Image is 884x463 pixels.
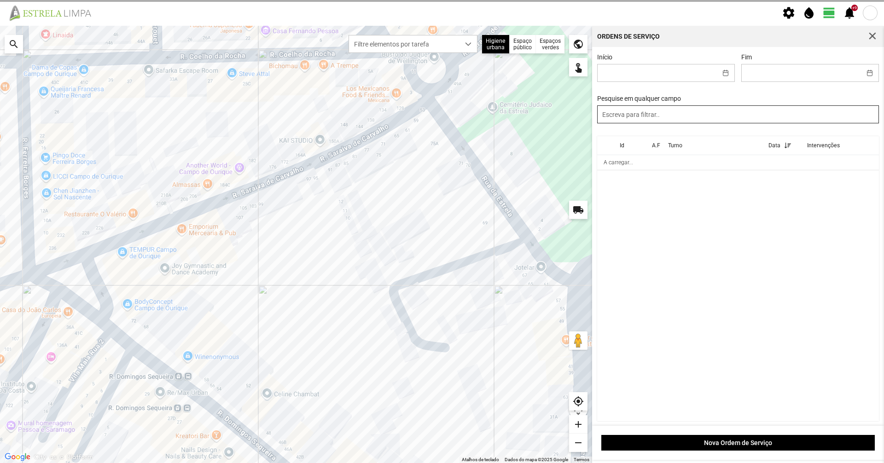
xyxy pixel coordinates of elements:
[459,35,477,52] div: dropdown trigger
[597,95,681,102] label: Pesquise em qualquer campo
[569,415,587,434] div: add
[741,53,752,61] label: Fim
[569,35,587,53] div: public
[574,457,589,462] a: Termos (abre num novo separador)
[822,6,836,20] span: view_day
[569,201,587,219] div: local_shipping
[851,5,858,11] div: +9
[505,457,568,462] span: Dados do mapa ©2025 Google
[2,451,33,463] a: Abrir esta área no Google Maps (abre uma nova janela)
[536,35,564,53] div: Espaços verdes
[569,434,587,452] div: remove
[597,105,879,123] input: Escreva para filtrar..
[569,392,587,411] div: my_location
[569,58,587,76] div: touch_app
[349,35,459,52] span: Filtre elementos por tarefa
[2,451,33,463] img: Google
[510,35,536,53] div: Espaço público
[597,33,660,40] div: Ordens de Serviço
[482,35,510,53] div: Higiene urbana
[606,439,870,446] span: Nova Ordem de Serviço
[782,6,796,20] span: settings
[462,457,499,463] button: Atalhos de teclado
[569,331,587,350] button: Arraste o Pegman para o mapa para abrir o Street View
[802,6,816,20] span: water_drop
[597,53,612,61] label: Início
[843,6,856,20] span: notifications
[6,5,101,21] img: file
[601,435,875,451] button: Nova Ordem de Serviço
[5,35,23,53] div: search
